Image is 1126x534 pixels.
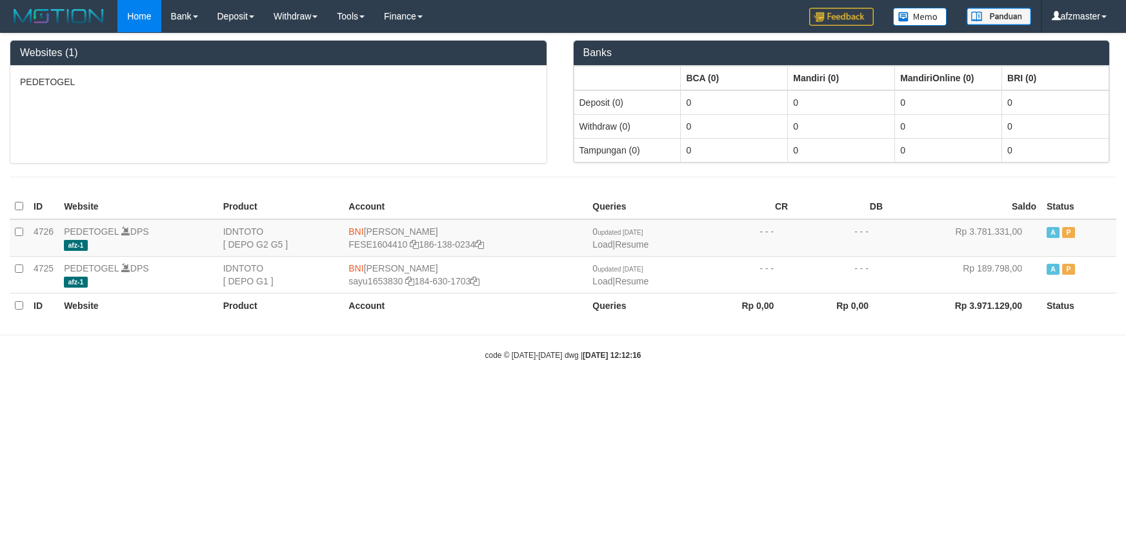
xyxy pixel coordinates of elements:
th: Group: activate to sort column ascending [1002,66,1109,90]
img: panduan.png [967,8,1031,25]
img: Feedback.jpg [809,8,874,26]
td: 0 [681,138,788,162]
td: DPS [59,219,218,257]
th: Rp 0,00 [793,293,888,318]
th: DB [793,194,888,219]
td: 0 [788,114,895,138]
td: 0 [895,138,1002,162]
th: Website [59,194,218,219]
a: FESE1604410 [348,239,407,250]
td: [PERSON_NAME] 186-138-0234 [343,219,587,257]
h3: Banks [583,47,1100,59]
th: Account [343,293,587,318]
td: 0 [681,90,788,115]
span: | [592,263,648,286]
td: [PERSON_NAME] 184-630-1703 [343,256,587,293]
td: 4725 [28,256,59,293]
td: IDNTOTO [ DEPO G1 ] [218,256,344,293]
th: Saldo [888,194,1041,219]
th: Account [343,194,587,219]
a: Copy 1846301703 to clipboard [470,276,479,286]
span: Paused [1062,264,1075,275]
td: 0 [1002,114,1109,138]
th: Queries [587,194,698,219]
span: BNI [348,226,363,237]
th: Group: activate to sort column ascending [574,66,681,90]
th: ID [28,194,59,219]
td: Deposit (0) [574,90,681,115]
img: Button%20Memo.svg [893,8,947,26]
td: 0 [1002,138,1109,162]
span: Paused [1062,227,1075,238]
td: DPS [59,256,218,293]
td: 0 [895,90,1002,115]
th: Rp 0,00 [698,293,793,318]
span: afz-1 [64,240,88,251]
th: Group: activate to sort column ascending [788,66,895,90]
span: BNI [348,263,363,273]
td: 0 [788,138,895,162]
th: Group: activate to sort column ascending [681,66,788,90]
a: Load [592,276,612,286]
td: - - - [698,256,793,293]
th: Product [218,293,344,318]
a: Copy 1861380234 to clipboard [475,239,484,250]
span: updated [DATE] [598,266,643,273]
a: Resume [615,276,648,286]
td: 4726 [28,219,59,257]
h3: Websites (1) [20,47,537,59]
a: Copy FESE1604410 to clipboard [410,239,419,250]
td: Withdraw (0) [574,114,681,138]
span: updated [DATE] [598,229,643,236]
a: sayu1653830 [348,276,403,286]
td: IDNTOTO [ DEPO G2 G5 ] [218,219,344,257]
td: - - - [698,219,793,257]
th: CR [698,194,793,219]
td: Tampungan (0) [574,138,681,162]
th: Product [218,194,344,219]
td: 0 [788,90,895,115]
td: 0 [895,114,1002,138]
span: Active [1047,264,1060,275]
span: Active [1047,227,1060,238]
td: Rp 189.798,00 [888,256,1041,293]
span: 0 [592,226,643,237]
a: PEDETOGEL [64,263,119,273]
th: Status [1041,293,1116,318]
p: PEDETOGEL [20,75,537,88]
th: ID [28,293,59,318]
span: afz-1 [64,277,88,288]
img: MOTION_logo.png [10,6,108,26]
a: PEDETOGEL [64,226,119,237]
a: Resume [615,239,648,250]
th: Status [1041,194,1116,219]
th: Group: activate to sort column ascending [895,66,1002,90]
td: Rp 3.781.331,00 [888,219,1041,257]
span: 0 [592,263,643,273]
td: - - - [793,256,888,293]
th: Website [59,293,218,318]
span: | [592,226,648,250]
th: Rp 3.971.129,00 [888,293,1041,318]
td: 0 [1002,90,1109,115]
a: Copy sayu1653830 to clipboard [405,276,414,286]
small: code © [DATE]-[DATE] dwg | [485,351,641,360]
td: - - - [793,219,888,257]
td: 0 [681,114,788,138]
a: Load [592,239,612,250]
strong: [DATE] 12:12:16 [583,351,641,360]
th: Queries [587,293,698,318]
